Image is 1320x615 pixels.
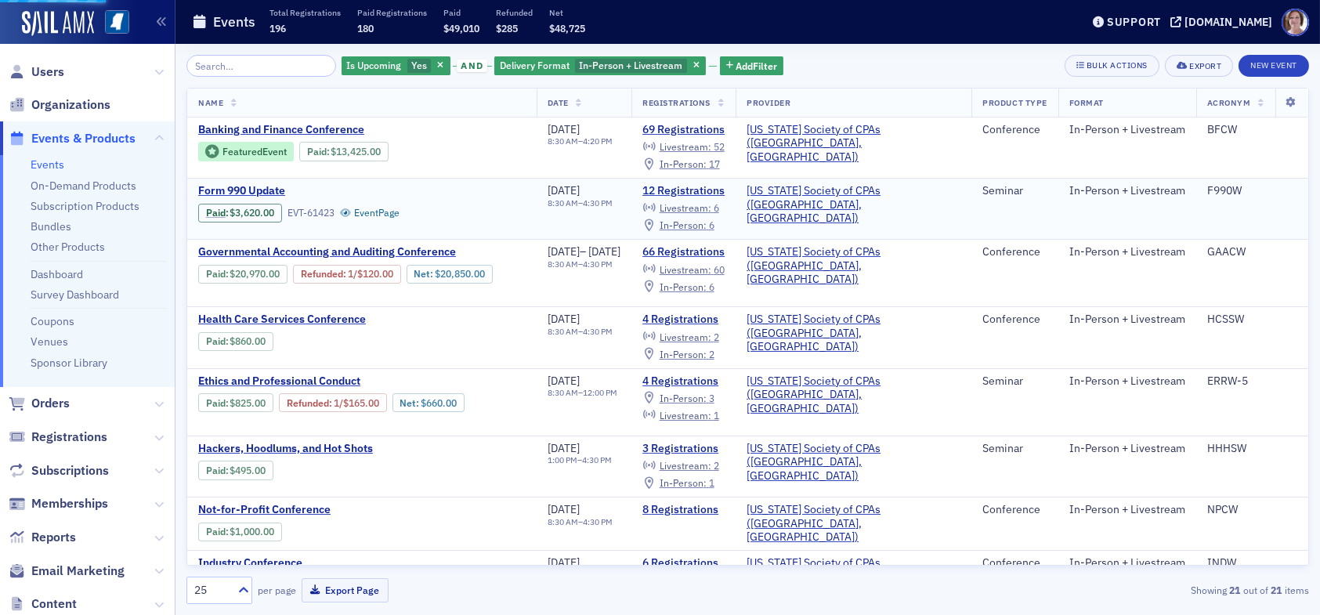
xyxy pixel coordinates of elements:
[198,97,223,108] span: Name
[31,267,83,281] a: Dashboard
[714,201,719,214] span: 6
[548,502,580,516] span: [DATE]
[1227,583,1243,597] strong: 21
[548,312,580,326] span: [DATE]
[1207,184,1297,198] div: F990W
[548,387,578,398] time: 8:30 AM
[1207,374,1297,389] div: ERRW-5
[279,393,386,412] div: Refunded: 4 - $82500
[105,10,129,34] img: SailAMX
[198,123,506,137] a: Banking and Finance Conference
[31,157,64,172] a: Events
[31,130,136,147] span: Events & Products
[198,374,526,389] a: Ethics and Professional Conduct
[747,442,960,483] span: Mississippi Society of CPAs (Ridgeland, MS)
[1170,16,1278,27] button: [DOMAIN_NAME]
[198,184,461,198] a: Form 990 Update
[642,202,718,215] a: Livestream: 6
[94,10,129,37] a: View Homepage
[1239,57,1309,71] a: New Event
[198,332,273,351] div: Paid: 4 - $86000
[1069,245,1185,259] div: In-Person + Livestream
[660,280,707,293] span: In-Person :
[642,460,718,472] a: Livestream: 2
[660,140,711,153] span: Livestream :
[982,442,1047,456] div: Seminar
[194,582,229,599] div: 25
[206,207,230,219] span: :
[548,122,580,136] span: [DATE]
[548,259,621,270] div: –
[747,313,960,354] span: Mississippi Society of CPAs (Ridgeland, MS)
[186,55,336,77] input: Search…
[747,123,960,165] span: Mississippi Society of CPAs (Ridgeland, MS)
[1207,245,1297,259] div: GAACW
[500,59,570,71] span: Delivery Format
[198,503,461,517] a: Not-for-Profit Conference
[747,556,960,598] a: [US_STATE] Society of CPAs ([GEOGRAPHIC_DATA], [GEOGRAPHIC_DATA])
[709,280,714,293] span: 6
[579,59,682,71] span: In-Person + Livestream
[642,331,718,343] a: Livestream: 2
[642,556,725,570] a: 6 Registrations
[709,348,714,360] span: 2
[1069,97,1104,108] span: Format
[435,268,485,280] span: $20,850.00
[714,263,725,276] span: 60
[31,529,76,546] span: Reports
[198,393,273,412] div: Paid: 4 - $82500
[31,335,68,349] a: Venues
[357,268,393,280] span: $120.00
[9,395,70,412] a: Orders
[736,59,777,73] span: Add Filter
[206,268,230,280] span: :
[230,397,266,409] span: $825.00
[222,147,287,156] div: Featured Event
[946,583,1309,597] div: Showing out of items
[299,142,389,161] div: Paid: 71 - $1342500
[9,563,125,580] a: Email Marketing
[714,459,719,472] span: 2
[548,388,617,398] div: –
[720,56,784,76] button: AddFilter
[31,595,77,613] span: Content
[660,219,707,231] span: In-Person :
[31,288,119,302] a: Survey Dashboard
[206,335,230,347] span: :
[340,207,400,219] a: EventPage
[548,517,613,527] div: –
[642,263,724,276] a: Livestream: 60
[198,556,461,570] a: Industry Conference
[982,123,1047,137] div: Conference
[206,526,226,537] a: Paid
[302,578,389,602] button: Export Page
[548,198,613,208] div: –
[301,268,343,280] a: Refunded
[9,495,108,512] a: Memberships
[31,63,64,81] span: Users
[206,526,230,537] span: :
[206,397,230,409] span: :
[982,556,1047,570] div: Conference
[307,146,331,157] span: :
[494,56,706,76] div: In-Person + Livestream
[642,503,725,517] a: 8 Registrations
[660,331,711,343] span: Livestream :
[1282,9,1309,36] span: Profile
[9,462,109,479] a: Subscriptions
[660,348,707,360] span: In-Person :
[9,96,110,114] a: Organizations
[714,140,725,153] span: 52
[343,397,379,409] span: $165.00
[583,326,613,337] time: 4:30 PM
[747,313,960,354] a: [US_STATE] Society of CPAs ([GEOGRAPHIC_DATA], [GEOGRAPHIC_DATA])
[747,184,960,226] span: Mississippi Society of CPAs (Ridgeland, MS)
[206,465,230,476] span: :
[642,348,714,360] a: In-Person: 2
[198,245,526,259] a: Governmental Accounting and Auditing Conference
[9,63,64,81] a: Users
[747,442,960,483] a: [US_STATE] Society of CPAs ([GEOGRAPHIC_DATA], [GEOGRAPHIC_DATA])
[714,409,719,421] span: 1
[642,374,725,389] a: 4 Registrations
